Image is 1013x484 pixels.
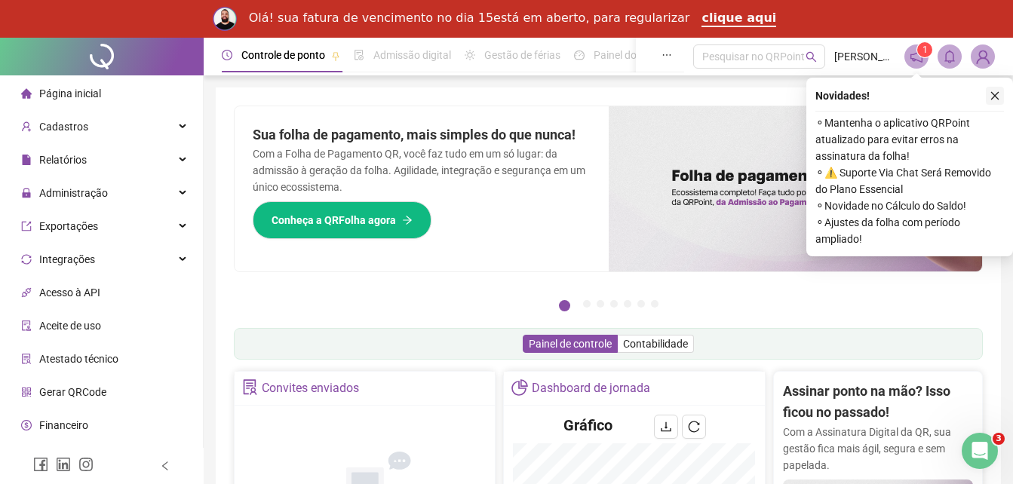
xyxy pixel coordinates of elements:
[922,44,928,55] span: 1
[943,50,956,63] span: bell
[39,253,95,265] span: Integrações
[39,353,118,365] span: Atestado técnico
[815,164,1004,198] span: ⚬ ⚠️ Suporte Via Chat Será Removido do Plano Essencial
[253,201,431,239] button: Conheça a QRFolha agora
[373,49,451,61] span: Admissão digital
[649,38,684,72] button: ellipsis
[972,45,994,68] img: 73191
[262,375,359,401] div: Convites enviados
[917,42,932,57] sup: 1
[253,124,591,146] h2: Sua folha de pagamento, mais simples do que nunca!
[910,50,923,63] span: notification
[651,300,658,308] button: 7
[272,212,396,228] span: Conheça a QRFolha agora
[21,188,32,198] span: lock
[610,300,618,308] button: 4
[242,379,258,395] span: solution
[609,106,983,271] img: banner%2F8d14a306-6205-4263-8e5b-06e9a85ad873.png
[21,420,32,430] span: dollar
[484,49,560,61] span: Gestão de férias
[21,88,32,99] span: home
[574,50,585,60] span: dashboard
[331,51,340,60] span: pushpin
[597,300,604,308] button: 3
[21,221,32,231] span: export
[815,87,870,104] span: Novidades !
[33,457,48,472] span: facebook
[39,187,108,199] span: Administração
[160,461,170,471] span: left
[688,421,700,433] span: reload
[354,50,364,60] span: file-done
[249,11,690,26] div: Olá! sua fatura de vencimento no dia 15está em aberto, para regularizar
[701,11,776,27] a: clique aqui
[624,300,631,308] button: 5
[529,338,612,350] span: Painel de controle
[815,198,1004,214] span: ⚬ Novidade no Cálculo do Saldo!
[594,49,652,61] span: Painel do DP
[465,50,475,60] span: sun
[563,415,612,436] h4: Gráfico
[783,424,973,473] p: Com a Assinatura Digital da QR, sua gestão fica mais ágil, segura e sem papelada.
[637,300,645,308] button: 6
[39,220,98,232] span: Exportações
[559,300,570,311] button: 1
[39,286,100,299] span: Acesso à API
[21,287,32,298] span: api
[21,354,32,364] span: solution
[78,457,94,472] span: instagram
[815,115,1004,164] span: ⚬ Mantenha o aplicativo QRPoint atualizado para evitar erros na assinatura da folha!
[583,300,591,308] button: 2
[213,7,237,31] img: Profile image for Rodolfo
[56,457,71,472] span: linkedin
[806,51,817,63] span: search
[39,121,88,133] span: Cadastros
[511,379,527,395] span: pie-chart
[39,386,106,398] span: Gerar QRCode
[39,320,101,332] span: Aceite de uso
[21,155,32,165] span: file
[39,154,87,166] span: Relatórios
[21,254,32,265] span: sync
[402,215,413,225] span: arrow-right
[21,387,32,397] span: qrcode
[623,338,688,350] span: Contabilidade
[990,90,1000,101] span: close
[21,121,32,132] span: user-add
[815,214,1004,247] span: ⚬ Ajustes da folha com período ampliado!
[222,50,232,60] span: clock-circle
[532,375,650,401] div: Dashboard de jornada
[21,320,32,331] span: audit
[993,433,1005,445] span: 3
[662,50,672,60] span: ellipsis
[241,49,325,61] span: Controle de ponto
[834,48,895,65] span: [PERSON_NAME] acai
[660,421,672,433] span: download
[783,381,973,424] h2: Assinar ponto na mão? Isso ficou no passado!
[962,433,998,469] iframe: Intercom live chat
[39,419,88,431] span: Financeiro
[253,146,591,195] p: Com a Folha de Pagamento QR, você faz tudo em um só lugar: da admissão à geração da folha. Agilid...
[39,87,101,100] span: Página inicial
